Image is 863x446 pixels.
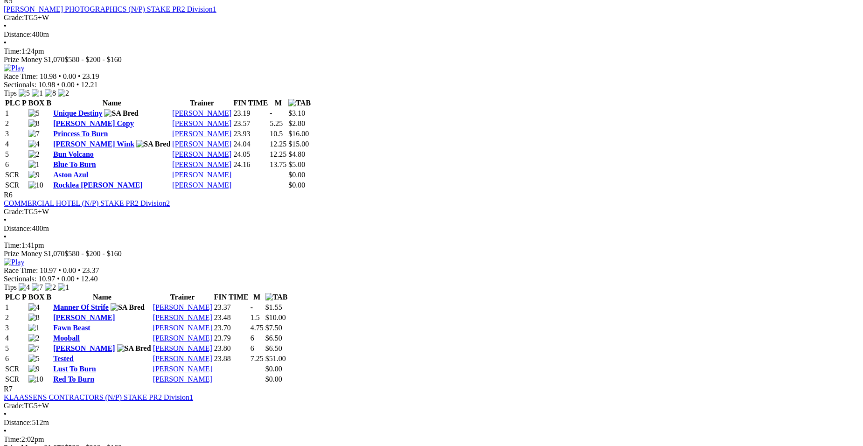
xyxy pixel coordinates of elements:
text: 13.75 [270,160,286,168]
a: COMMERCIAL HOTEL (N/P) STAKE PR2 Division2 [4,199,170,207]
span: • [57,81,60,89]
img: 1 [28,324,40,332]
a: [PERSON_NAME] [53,314,115,321]
a: [PERSON_NAME] [172,160,231,168]
div: 2:02pm [4,435,859,444]
img: 5 [28,355,40,363]
img: SA Bred [117,344,151,353]
div: TG5+W [4,208,859,216]
a: Fawn Beast [53,324,90,332]
span: • [77,81,79,89]
span: Distance: [4,418,32,426]
img: 8 [28,119,40,128]
th: Name [53,293,152,302]
td: 2 [5,313,27,322]
span: Grade: [4,208,24,216]
span: 0.00 [62,81,75,89]
a: [PERSON_NAME] [172,109,231,117]
td: 23.37 [214,303,249,312]
td: 6 [5,160,27,169]
span: 10.98 [38,81,55,89]
div: Prize Money $1,070 [4,250,859,258]
td: 5 [5,344,27,353]
th: M [250,293,264,302]
a: [PERSON_NAME] [153,314,212,321]
span: $580 - $200 - $160 [64,56,122,63]
span: 10.98 [40,72,56,80]
td: 5 [5,150,27,159]
a: Mooball [53,334,80,342]
a: KLAASSENS CONTRACTORS (N/P) STAKE PR2 Division1 [4,393,193,401]
img: 1 [32,89,43,98]
span: $3.10 [288,109,305,117]
span: • [78,266,81,274]
span: $580 - $200 - $160 [64,250,122,258]
div: 400m [4,30,859,39]
text: 6 [251,344,254,352]
span: • [57,275,60,283]
td: 24.04 [233,139,268,149]
a: [PERSON_NAME] [153,303,212,311]
span: P [22,293,27,301]
a: [PERSON_NAME] Wink [53,140,134,148]
img: 9 [28,365,40,373]
img: Play [4,64,24,72]
span: Time: [4,241,21,249]
img: 1 [58,283,69,292]
a: Lust To Burn [53,365,96,373]
a: [PERSON_NAME] Copy [53,119,134,127]
span: B [46,293,51,301]
img: TAB [288,99,311,107]
text: 7.25 [251,355,264,362]
a: Manner Of Strife [53,303,109,311]
text: 10.5 [270,130,283,138]
th: Trainer [172,98,232,108]
img: Play [4,258,24,266]
span: $6.50 [265,334,282,342]
a: [PERSON_NAME] [153,365,212,373]
td: SCR [5,181,27,190]
img: 7 [28,344,40,353]
text: 6 [251,334,254,342]
td: SCR [5,375,27,384]
img: 5 [28,109,40,118]
a: Rocklea [PERSON_NAME] [53,181,143,189]
td: 1 [5,109,27,118]
a: [PERSON_NAME] [153,375,212,383]
img: SA Bred [111,303,145,312]
img: TAB [265,293,288,301]
span: 10.97 [40,266,56,274]
text: - [270,109,272,117]
td: 23.80 [214,344,249,353]
td: 4 [5,139,27,149]
span: 10.97 [38,275,55,283]
a: [PERSON_NAME] [53,344,115,352]
a: [PERSON_NAME] [172,171,231,179]
td: 23.57 [233,119,268,128]
td: 23.48 [214,313,249,322]
span: • [58,266,61,274]
span: $16.00 [288,130,309,138]
td: 3 [5,129,27,139]
th: M [269,98,287,108]
td: 23.70 [214,323,249,333]
span: BOX [28,99,45,107]
div: 400m [4,224,859,233]
span: $4.80 [288,150,305,158]
span: Distance: [4,224,32,232]
img: 7 [32,283,43,292]
img: 10 [28,181,43,189]
span: 23.19 [83,72,99,80]
a: [PERSON_NAME] [153,344,212,352]
span: 0.00 [63,266,76,274]
text: 12.25 [270,140,286,148]
a: [PERSON_NAME] [153,355,212,362]
img: SA Bred [104,109,138,118]
span: $2.80 [288,119,305,127]
img: 7 [28,130,40,138]
div: TG5+W [4,14,859,22]
span: $0.00 [265,365,282,373]
td: 6 [5,354,27,363]
span: P [22,99,27,107]
td: 23.19 [233,109,268,118]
